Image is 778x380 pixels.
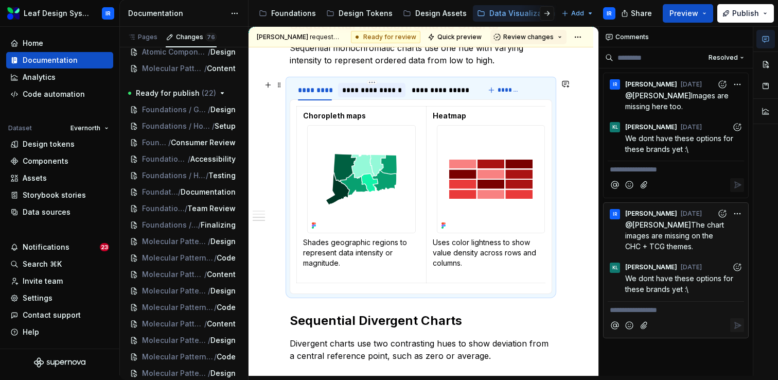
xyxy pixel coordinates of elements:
[190,154,236,164] span: Accessibility
[34,357,85,368] svg: Supernova Logo
[732,8,759,19] span: Publish
[730,207,744,221] button: More
[23,242,69,252] div: Notifications
[217,302,236,313] span: Code
[717,4,774,23] button: Publish
[730,178,744,192] button: Reply
[210,335,236,346] span: Design
[6,324,113,340] button: Help
[142,269,204,280] span: Molecular Patterns / Web / Back to Top
[208,236,210,247] span: /
[126,316,242,332] a: Molecular Patterns / Web / Radio / Check Tag Group/Content
[126,217,242,233] a: Foundations / How to / Design Component Process/Finalizing
[187,203,236,214] span: Team Review
[206,170,208,181] span: /
[558,6,597,21] button: Add
[625,210,677,218] span: [PERSON_NAME]
[23,207,70,217] div: Data sources
[625,220,691,229] span: @
[638,318,651,332] button: Attach files
[663,4,713,23] button: Preview
[212,121,215,131] span: /
[669,8,698,19] span: Preview
[607,9,612,18] div: IR
[207,319,236,329] span: Content
[638,178,651,192] button: Attach files
[23,38,43,48] div: Home
[632,91,691,100] span: [PERSON_NAME]
[6,187,113,203] a: Storybook stories
[208,170,236,181] span: Testing
[290,337,552,362] p: Divergent charts use two contrasting hues to show deviation from a central reference point, such ...
[210,368,236,378] span: Design
[202,89,216,97] span: ( 22 )
[178,187,181,197] span: /
[217,352,236,362] span: Code
[308,126,415,233] img: 37257759-66cc-41a2-855b-a0cb5177ee68.png
[217,253,236,263] span: Code
[6,204,113,220] a: Data sources
[142,203,185,214] span: Foundations / How to / Design Component Process
[24,8,90,19] div: Leaf Design System
[257,33,343,41] span: requested a review.
[23,310,81,320] div: Contact support
[730,318,744,332] button: Reply
[6,153,113,169] a: Components
[185,203,187,214] span: /
[6,35,113,51] a: Home
[6,86,113,102] a: Code automation
[208,286,210,296] span: /
[210,105,236,115] span: Design
[142,253,214,263] span: Molecular Patterns / Web / Back to Top
[322,5,397,22] a: Design Tokens
[142,335,208,346] span: Molecular Patterns / Mobile Native / Back to Top
[6,239,113,255] button: Notifications23
[23,72,56,82] div: Analytics
[704,50,749,65] button: Resolved
[415,8,467,19] div: Design Assets
[142,286,208,296] span: Molecular Patterns / Web / Radio / Check Tag Group
[625,134,735,153] span: We dont have these options for these brands yet :\
[105,9,111,18] div: IR
[126,283,242,299] a: Molecular Patterns / Web / Radio / Check Tag Group/Design
[730,120,744,134] button: Add reaction
[126,332,242,349] a: Molecular Patterns / Mobile Native / Back to Top/Design
[198,220,201,230] span: /
[730,261,744,274] button: Add reaction
[608,301,744,316] div: Composer editor
[296,106,545,288] section-item: Evernorth
[6,136,113,152] a: Design tokens
[612,123,618,131] div: KL
[23,327,39,337] div: Help
[142,63,204,74] span: Molecular Patterns / Mobile Native / Back to Top
[257,33,308,41] span: [PERSON_NAME]
[142,47,208,57] span: Atomic Components / Mobile Native / Select Tile
[126,299,242,316] a: Molecular Patterns / Web / Radio / Check Tag Group/Code
[204,319,207,329] span: /
[142,236,208,247] span: Molecular Patterns / Web / Back to Top
[214,352,217,362] span: /
[6,307,113,323] button: Contact support
[126,44,242,60] a: Atomic Components / Mobile Native / Select Tile/Design
[204,63,207,74] span: /
[303,111,366,120] strong: Choropleth maps
[623,178,636,192] button: Add emoji
[271,8,316,19] div: Foundations
[7,7,20,20] img: 6e787e26-f4c0-4230-8924-624fe4a2d214.png
[208,335,210,346] span: /
[126,151,242,167] a: Foundations / How to / Design Component Process/Accessibility
[290,42,552,66] p: Sequential monochromatic charts use one hue with varying intensity to represent ordered data from...
[210,286,236,296] span: Design
[625,91,691,100] span: @
[608,318,622,332] button: Mention someone
[6,69,113,85] a: Analytics
[608,178,622,192] button: Mention someone
[715,77,729,91] button: Add reaction
[142,319,204,329] span: Molecular Patterns / Web / Radio / Check Tag Group
[208,105,210,115] span: /
[608,161,744,175] div: Composer editor
[168,137,171,148] span: /
[23,55,78,65] div: Documentation
[215,121,236,131] span: Setup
